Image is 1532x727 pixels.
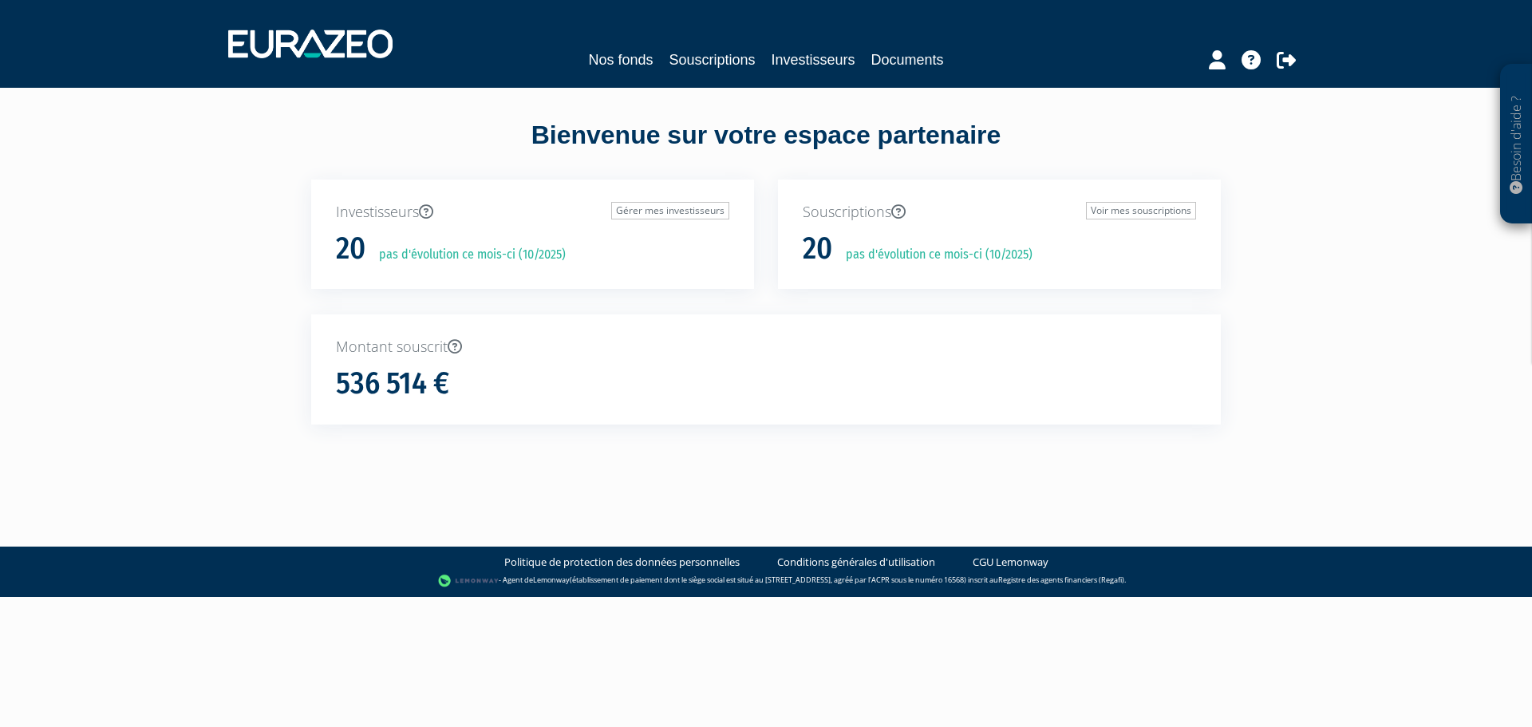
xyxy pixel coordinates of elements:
div: - Agent de (établissement de paiement dont le siège social est situé au [STREET_ADDRESS], agréé p... [16,573,1516,589]
a: Politique de protection des données personnelles [504,555,740,570]
p: Investisseurs [336,202,729,223]
a: Documents [871,49,944,71]
img: 1732889491-logotype_eurazeo_blanc_rvb.png [228,30,393,58]
a: Nos fonds [588,49,653,71]
a: CGU Lemonway [973,555,1048,570]
p: Montant souscrit [336,337,1196,358]
a: Souscriptions [669,49,755,71]
p: pas d'évolution ce mois-ci (10/2025) [368,246,566,264]
a: Registre des agents financiers (Regafi) [998,575,1124,585]
div: Bienvenue sur votre espace partenaire [299,117,1233,180]
p: Besoin d'aide ? [1507,73,1526,216]
img: logo-lemonway.png [438,573,499,589]
p: Souscriptions [803,202,1196,223]
a: Gérer mes investisseurs [611,202,729,219]
a: Conditions générales d'utilisation [777,555,935,570]
a: Lemonway [533,575,570,585]
h1: 536 514 € [336,367,449,401]
a: Investisseurs [772,49,855,71]
a: Voir mes souscriptions [1086,202,1196,219]
p: pas d'évolution ce mois-ci (10/2025) [835,246,1033,264]
h1: 20 [803,232,832,266]
h1: 20 [336,232,365,266]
